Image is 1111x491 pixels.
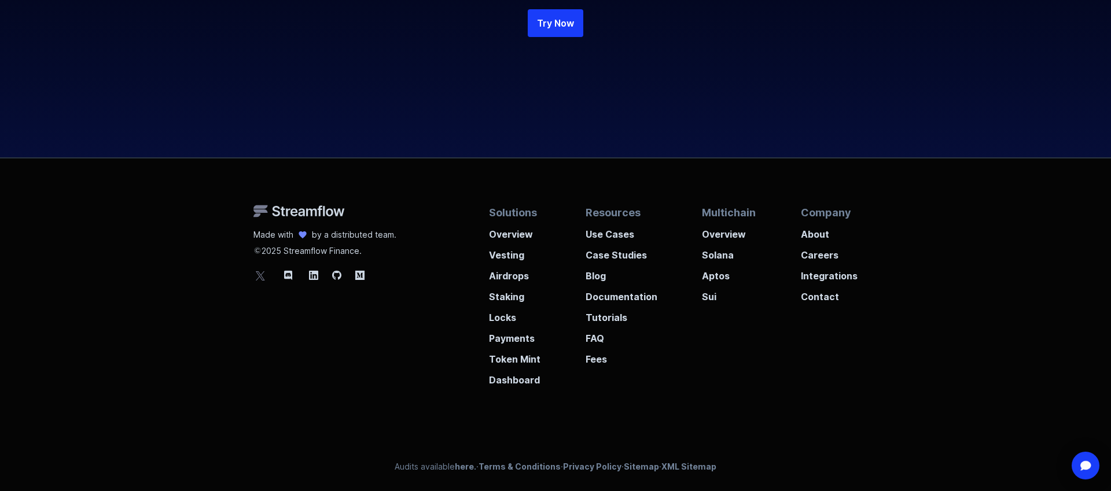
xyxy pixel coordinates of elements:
[395,461,716,472] p: Audits available · · · ·
[586,220,657,241] a: Use Cases
[801,220,858,241] a: About
[489,262,540,283] a: Airdrops
[563,462,621,471] a: Privacy Policy
[801,262,858,283] a: Integrations
[528,9,583,37] a: Try Now
[586,324,657,345] a: FAQ
[586,345,657,366] a: Fees
[489,366,540,387] a: Dashboard
[489,241,540,262] a: Vesting
[661,462,716,471] a: XML Sitemap
[253,205,345,217] img: Streamflow Logo
[702,283,756,304] a: Sui
[312,229,396,241] p: by a distributed team.
[801,283,858,304] a: Contact
[586,283,657,304] a: Documentation
[702,220,756,241] a: Overview
[253,241,396,257] p: 2025 Streamflow Finance.
[801,241,858,262] a: Careers
[586,241,657,262] a: Case Studies
[489,324,540,345] a: Payments
[489,205,540,220] p: Solutions
[801,205,858,220] p: Company
[702,205,756,220] p: Multichain
[489,304,540,324] a: Locks
[586,205,657,220] p: Resources
[253,229,293,241] p: Made with
[586,304,657,324] a: Tutorials
[455,462,476,471] a: here.
[702,241,756,262] a: Solana
[479,462,561,471] a: Terms & Conditions
[702,262,756,283] a: Aptos
[489,283,540,304] a: Staking
[489,220,540,241] a: Overview
[489,345,540,366] a: Token Mint
[1072,452,1099,479] div: Open Intercom Messenger
[586,262,657,283] a: Blog
[624,462,659,471] a: Sitemap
